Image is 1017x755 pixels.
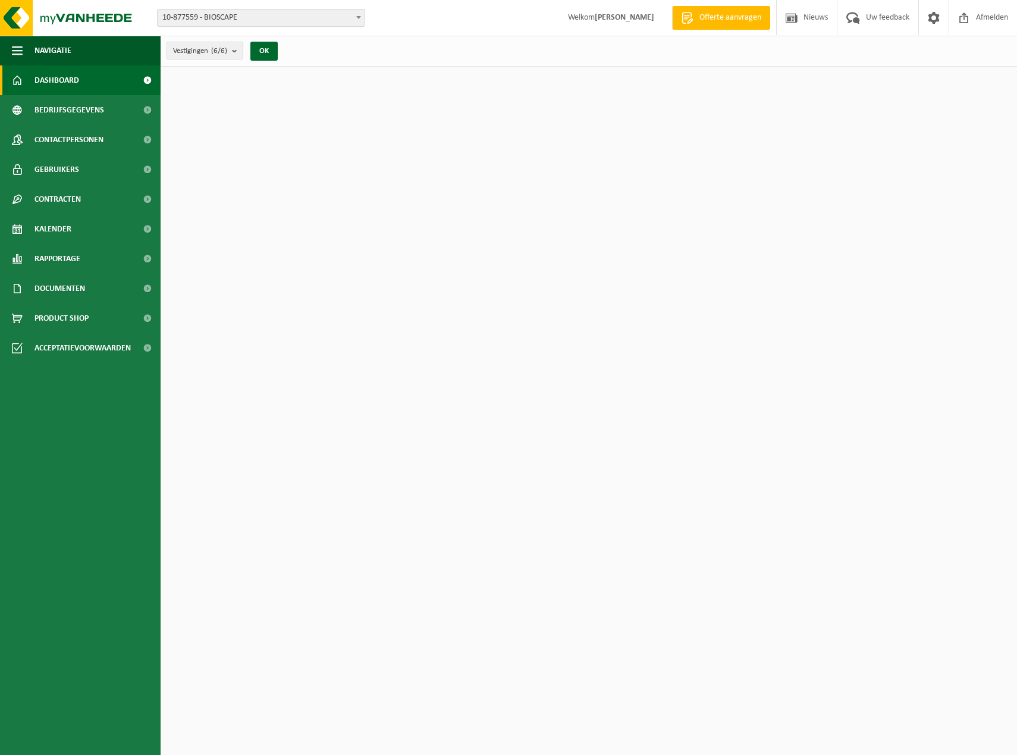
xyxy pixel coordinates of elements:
strong: [PERSON_NAME] [595,13,654,22]
span: 10-877559 - BIOSCAPE [158,10,365,26]
a: Offerte aanvragen [672,6,770,30]
count: (6/6) [211,47,227,55]
span: Kalender [34,214,71,244]
span: Product Shop [34,303,89,333]
span: Gebruikers [34,155,79,184]
span: Rapportage [34,244,80,274]
span: Bedrijfsgegevens [34,95,104,125]
button: OK [250,42,278,61]
span: Vestigingen [173,42,227,60]
span: Contracten [34,184,81,214]
span: 10-877559 - BIOSCAPE [157,9,365,27]
span: Documenten [34,274,85,303]
span: Acceptatievoorwaarden [34,333,131,363]
span: Dashboard [34,65,79,95]
button: Vestigingen(6/6) [167,42,243,59]
span: Offerte aanvragen [696,12,764,24]
span: Navigatie [34,36,71,65]
span: Contactpersonen [34,125,103,155]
